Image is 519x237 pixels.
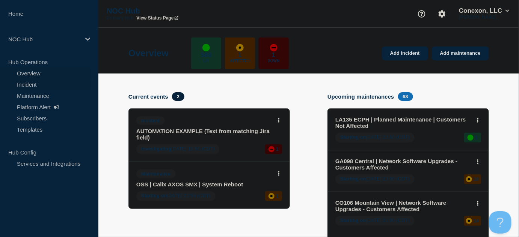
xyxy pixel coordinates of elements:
a: Add incident [382,46,428,60]
p: Affected [230,59,250,63]
h4: Upcoming maintenances [327,93,394,100]
div: up [202,44,210,51]
a: CO106 Mountain View | Network Software Upgrades - Customers Affected [335,199,471,212]
a: AUTOMATION EXAMPLE (Text from matching Jira field) [136,128,272,141]
span: [DATE] 23:00 (CDT) [335,133,415,142]
p: [PERSON_NAME] [457,15,511,20]
div: affected [466,176,472,182]
button: Account settings [434,6,450,22]
span: [DATE] 10:56 (CDT) [136,144,220,154]
h4: Current events [128,93,168,100]
div: affected [466,218,472,224]
a: LA135 ECPH | Planned Maintenance | Customers Not Affected [335,116,471,129]
p: 1 [272,51,275,59]
span: Starting on [340,217,366,223]
span: Starting on [141,193,167,198]
a: Add maintenance [432,46,489,60]
span: 68 [398,92,413,101]
div: affected [269,193,275,199]
a: View Status Page [136,15,178,21]
span: Starting on [340,134,366,140]
p: 18 [474,176,479,182]
p: 14 [474,218,479,223]
p: Down [268,59,280,63]
p: Up [204,59,209,63]
button: Conexon, LLC [457,7,511,15]
a: OSS | Calix AXOS SMX | System Reboot [136,181,272,187]
p: 588 [201,51,211,59]
span: Maintenance [136,169,176,178]
p: 1 [276,146,279,152]
button: Support [414,6,430,22]
span: Incident [136,116,165,125]
span: [DATE] 01:00 (CDT) [335,216,415,226]
div: up [468,135,474,141]
p: NOC Hub [8,36,80,42]
span: [DATE] 21:59 (CDT) [136,191,216,201]
iframe: Help Scout Beacon - Open [489,211,511,234]
div: affected [236,44,244,51]
a: GA098 Central | Network Software Upgrades - Customers Affected [335,158,471,171]
p: NOC Hub [107,7,257,15]
h1: Overview [128,48,169,58]
span: 2 [172,92,184,101]
span: [DATE] 23:00 (CDT) [335,174,415,184]
span: Starting on [340,176,366,181]
p: 1 [276,193,279,199]
div: down [270,44,278,51]
p: 1 [475,135,478,140]
p: Primary Hub [107,15,133,21]
div: down [269,146,275,152]
span: Investigating [141,146,171,151]
p: 1 [238,51,241,59]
